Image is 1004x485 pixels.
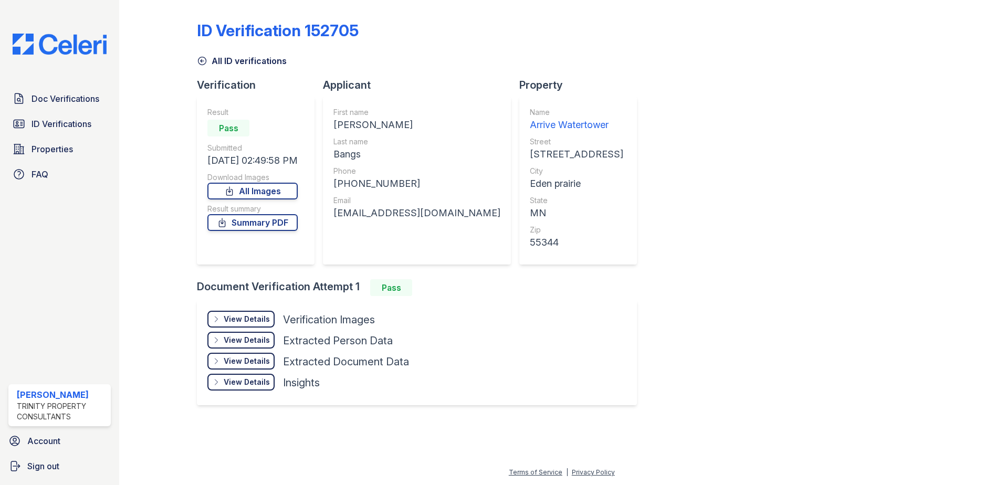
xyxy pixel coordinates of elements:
span: Account [27,435,60,447]
div: Document Verification Attempt 1 [197,279,645,296]
div: First name [333,107,500,118]
div: Pass [207,120,249,136]
a: Summary PDF [207,214,298,231]
a: Privacy Policy [572,468,615,476]
span: FAQ [32,168,48,181]
div: Insights [283,375,320,390]
div: Verification [197,78,323,92]
div: State [530,195,623,206]
div: Submitted [207,143,298,153]
div: [EMAIL_ADDRESS][DOMAIN_NAME] [333,206,500,220]
a: ID Verifications [8,113,111,134]
div: Eden prairie [530,176,623,191]
div: | [566,468,568,476]
div: [DATE] 02:49:58 PM [207,153,298,168]
a: All Images [207,183,298,199]
div: City [530,166,623,176]
div: [STREET_ADDRESS] [530,147,623,162]
div: Result [207,107,298,118]
div: Download Images [207,172,298,183]
div: View Details [224,356,270,366]
div: Email [333,195,500,206]
div: MN [530,206,623,220]
a: Properties [8,139,111,160]
div: Verification Images [283,312,375,327]
div: 55344 [530,235,623,250]
div: Arrive Watertower [530,118,623,132]
div: Result summary [207,204,298,214]
a: Name Arrive Watertower [530,107,623,132]
span: Sign out [27,460,59,472]
div: Last name [333,136,500,147]
a: FAQ [8,164,111,185]
a: Account [4,430,115,451]
div: View Details [224,314,270,324]
div: Phone [333,166,500,176]
div: Bangs [333,147,500,162]
div: Trinity Property Consultants [17,401,107,422]
div: Name [530,107,623,118]
div: View Details [224,335,270,345]
div: Property [519,78,645,92]
span: ID Verifications [32,118,91,130]
div: [PHONE_NUMBER] [333,176,500,191]
a: All ID verifications [197,55,287,67]
div: [PERSON_NAME] [17,388,107,401]
div: Zip [530,225,623,235]
a: Doc Verifications [8,88,111,109]
div: Extracted Document Data [283,354,409,369]
span: Properties [32,143,73,155]
div: [PERSON_NAME] [333,118,500,132]
a: Sign out [4,456,115,477]
div: View Details [224,377,270,387]
div: Extracted Person Data [283,333,393,348]
div: Pass [370,279,412,296]
img: CE_Logo_Blue-a8612792a0a2168367f1c8372b55b34899dd931a85d93a1a3d3e32e68fde9ad4.png [4,34,115,55]
div: Street [530,136,623,147]
div: Applicant [323,78,519,92]
div: ID Verification 152705 [197,21,359,40]
span: Doc Verifications [32,92,99,105]
a: Terms of Service [509,468,562,476]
